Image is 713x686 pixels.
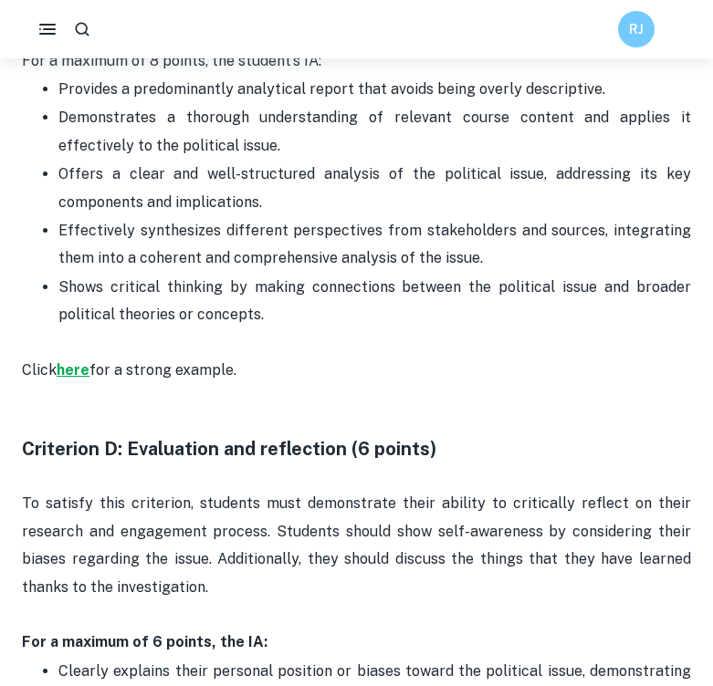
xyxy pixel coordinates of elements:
button: RJ [618,11,655,47]
p: Demonstrates a thorough understanding of relevant course content and applies it effectively to th... [58,104,691,160]
p: To satisfy this criterion, students must demonstrate their ability to critically reflect on their... [22,490,691,629]
p: Shows critical thinking by making connections between the political issue and broader political t... [58,274,691,329]
p: Click for a strong example [22,329,691,412]
p: Effectively synthesizes different perspectives from stakeholders and sources, integrating them in... [58,217,691,273]
p: Provides a predominantly analytical report that avoids being overly descriptive. [58,76,691,103]
p: Offers a clear and well-structured analysis of the political issue, addressing its key components... [58,161,691,216]
p: For a maximum of 8 points, the student’s IA: [22,47,691,75]
a: here [57,361,89,379]
h6: RJ [626,19,647,39]
strong: Criterion D: Evaluation and reflection (6 points) [22,438,436,460]
strong: For a maximum of 6 points, the IA: [22,633,267,650]
span: . [234,361,236,379]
